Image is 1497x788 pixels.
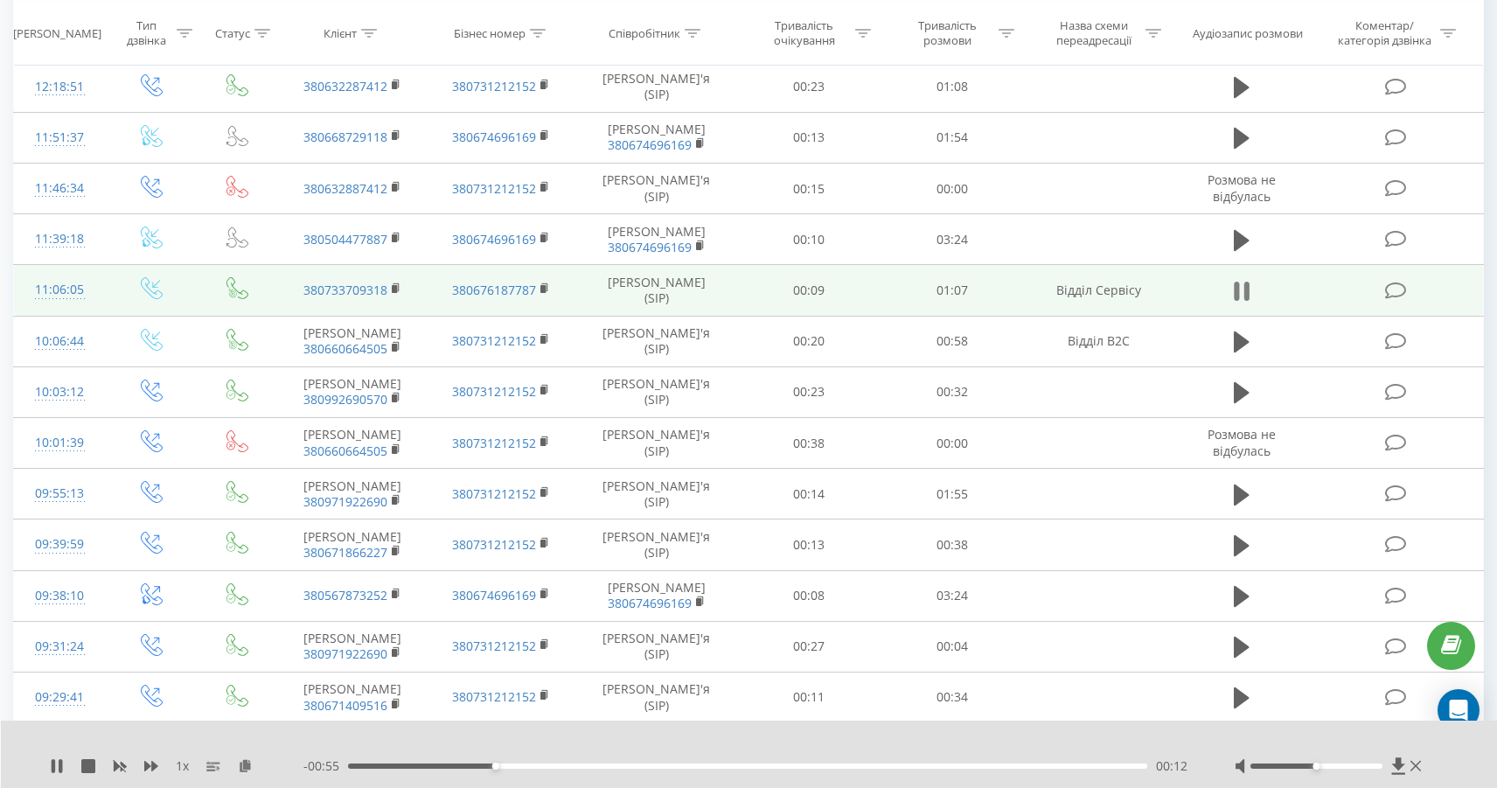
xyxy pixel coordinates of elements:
[31,630,88,664] div: 09:31:24
[881,214,1024,265] td: 03:24
[303,645,387,662] a: 380971922690
[1208,426,1276,458] span: Розмова не відбулась
[881,366,1024,417] td: 00:32
[452,536,536,553] a: 380731212152
[737,164,881,214] td: 00:15
[1156,757,1187,775] span: 00:12
[881,570,1024,621] td: 03:24
[1024,316,1173,366] td: Відділ B2C
[303,443,387,459] a: 380660664505
[13,25,101,40] div: [PERSON_NAME]
[576,418,737,469] td: [PERSON_NAME]'я (SIP)
[1333,18,1436,48] div: Коментар/категорія дзвінка
[576,469,737,520] td: [PERSON_NAME]'я (SIP)
[31,222,88,256] div: 11:39:18
[303,78,387,94] a: 380632287412
[303,757,348,775] span: - 00:55
[757,18,851,48] div: Тривалість очікування
[576,366,737,417] td: [PERSON_NAME]'я (SIP)
[737,418,881,469] td: 00:38
[277,366,427,417] td: [PERSON_NAME]
[31,527,88,561] div: 09:39:59
[576,621,737,672] td: [PERSON_NAME]'я (SIP)
[881,265,1024,316] td: 01:07
[215,25,250,40] div: Статус
[737,570,881,621] td: 00:08
[452,180,536,197] a: 380731212152
[303,587,387,603] a: 380567873252
[737,112,881,163] td: 00:13
[1312,763,1319,770] div: Accessibility label
[31,375,88,409] div: 10:03:12
[277,418,427,469] td: [PERSON_NAME]
[1438,689,1480,731] div: Open Intercom Messenger
[452,688,536,705] a: 380731212152
[452,383,536,400] a: 380731212152
[737,366,881,417] td: 00:23
[1048,18,1141,48] div: Назва схеми переадресації
[1193,25,1303,40] div: Аудіозапис розмови
[901,18,994,48] div: Тривалість розмови
[576,265,737,316] td: [PERSON_NAME] (SIP)
[576,61,737,112] td: [PERSON_NAME]'я (SIP)
[452,129,536,145] a: 380674696169
[737,469,881,520] td: 00:14
[303,391,387,408] a: 380992690570
[452,435,536,451] a: 380731212152
[881,672,1024,722] td: 00:34
[277,672,427,722] td: [PERSON_NAME]
[576,164,737,214] td: [PERSON_NAME]'я (SIP)
[881,112,1024,163] td: 01:54
[31,579,88,613] div: 09:38:10
[277,621,427,672] td: [PERSON_NAME]
[31,273,88,307] div: 11:06:05
[576,520,737,570] td: [PERSON_NAME]'я (SIP)
[303,340,387,357] a: 380660664505
[452,332,536,349] a: 380731212152
[303,697,387,714] a: 380671409516
[881,61,1024,112] td: 01:08
[608,239,692,255] a: 380674696169
[31,171,88,206] div: 11:46:34
[737,316,881,366] td: 00:20
[881,621,1024,672] td: 00:04
[277,469,427,520] td: [PERSON_NAME]
[576,570,737,621] td: [PERSON_NAME]
[277,316,427,366] td: [PERSON_NAME]
[881,469,1024,520] td: 01:55
[452,485,536,502] a: 380731212152
[609,25,680,40] div: Співробітник
[454,25,526,40] div: Бізнес номер
[121,18,172,48] div: Тип дзвінка
[31,680,88,715] div: 09:29:41
[1208,171,1276,204] span: Розмова не відбулась
[608,595,692,611] a: 380674696169
[452,231,536,248] a: 380674696169
[176,757,189,775] span: 1 x
[737,672,881,722] td: 00:11
[303,493,387,510] a: 380971922690
[303,129,387,145] a: 380668729118
[324,25,357,40] div: Клієнт
[303,282,387,298] a: 380733709318
[303,544,387,561] a: 380671866227
[31,426,88,460] div: 10:01:39
[576,112,737,163] td: [PERSON_NAME]
[31,324,88,359] div: 10:06:44
[452,638,536,654] a: 380731212152
[31,477,88,511] div: 09:55:13
[737,265,881,316] td: 00:09
[31,121,88,155] div: 11:51:37
[881,164,1024,214] td: 00:00
[452,282,536,298] a: 380676187787
[881,520,1024,570] td: 00:38
[737,520,881,570] td: 00:13
[303,231,387,248] a: 380504477887
[576,316,737,366] td: [PERSON_NAME]'я (SIP)
[277,520,427,570] td: [PERSON_NAME]
[452,587,536,603] a: 380674696169
[31,70,88,104] div: 12:18:51
[881,418,1024,469] td: 00:00
[303,180,387,197] a: 380632887412
[608,136,692,153] a: 380674696169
